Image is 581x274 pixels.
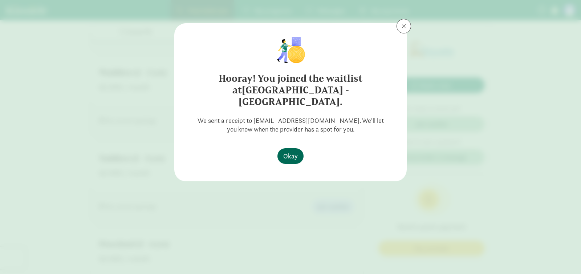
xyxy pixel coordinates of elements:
p: We sent a receipt to [EMAIL_ADDRESS][DOMAIN_NAME]. We'll let you know when the provider has a spo... [186,116,395,134]
img: illustration-child1.png [272,35,309,64]
span: Okay [283,151,298,161]
h6: Hooray! You joined the waitlist at [189,73,392,108]
strong: [GEOGRAPHIC_DATA] - [GEOGRAPHIC_DATA]. [239,84,349,108]
button: Okay [277,148,304,164]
